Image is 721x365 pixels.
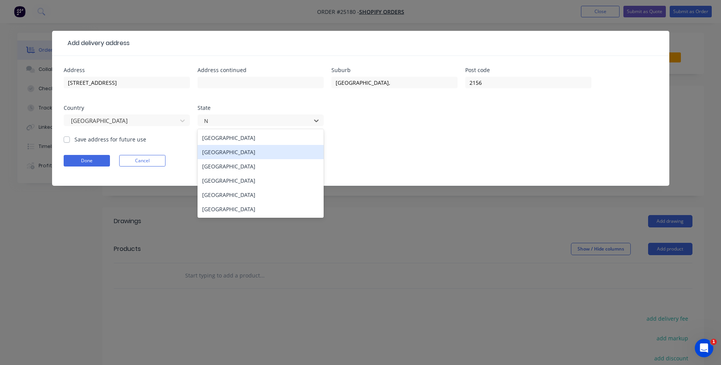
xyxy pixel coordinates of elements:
[465,67,591,73] div: Post code
[198,173,324,188] div: [GEOGRAPHIC_DATA]
[198,159,324,173] div: [GEOGRAPHIC_DATA]
[74,135,146,143] label: Save address for future use
[331,67,458,73] div: Suburb
[119,155,165,167] button: Cancel
[198,131,324,145] div: [GEOGRAPHIC_DATA]
[695,339,713,357] iframe: Intercom live chat
[198,145,324,159] div: [GEOGRAPHIC_DATA]
[64,39,130,48] div: Add delivery address
[198,105,324,111] div: State
[711,339,717,345] span: 1
[198,188,324,202] div: [GEOGRAPHIC_DATA]
[64,105,190,111] div: Country
[198,202,324,216] div: [GEOGRAPHIC_DATA]
[198,67,324,73] div: Address continued
[64,67,190,73] div: Address
[64,155,110,167] button: Done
